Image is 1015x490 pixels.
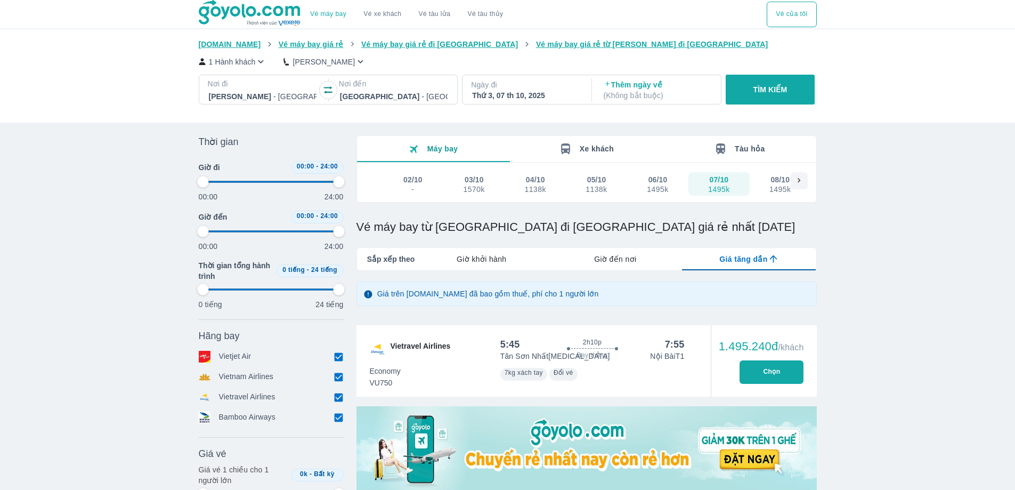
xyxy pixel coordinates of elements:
button: TÌM KIẾM [726,75,815,105]
span: Hãng bay [199,330,240,342]
p: Thêm ngày về [604,79,711,101]
div: 1495k [708,185,729,194]
div: 05/10 [587,174,606,185]
div: 03/10 [465,174,484,185]
p: 24 tiếng [315,299,343,310]
a: Vé xe khách [363,10,401,18]
p: 1 Hành khách [209,57,256,67]
span: Economy [370,366,401,376]
p: TÌM KIẾM [753,84,787,95]
p: 00:00 [199,241,218,252]
button: 1 Hành khách [199,56,267,67]
p: Giá trên [DOMAIN_NAME] đã bao gồm thuế, phí cho 1 người lớn [377,288,599,299]
span: VU750 [370,377,401,388]
p: Giá vé 1 chiều cho 1 người lớn [199,464,287,486]
button: Vé của tôi [767,2,816,27]
span: 0k [300,470,307,478]
img: VU [369,341,386,358]
div: choose transportation mode [767,2,816,27]
span: Giá tăng dần [719,254,767,264]
span: 24:00 [320,163,338,170]
p: Vietnam Airlines [219,371,274,383]
button: Vé tàu thủy [459,2,511,27]
span: 00:00 [297,212,314,220]
span: - [310,470,312,478]
div: 06/10 [648,174,668,185]
span: /khách [778,343,803,352]
p: Vietjet Air [219,351,251,363]
div: 1138k [524,185,546,194]
span: Giờ đến nơi [594,254,636,264]
p: Nơi đi [208,78,318,89]
span: - [316,163,318,170]
div: 1138k [586,185,607,194]
p: ( Không bắt buộc ) [604,90,711,101]
button: Chọn [740,360,803,384]
div: 08/10 [770,174,790,185]
h1: Vé máy bay từ [GEOGRAPHIC_DATA] đi [GEOGRAPHIC_DATA] giá rẻ nhất [DATE] [356,220,817,235]
div: choose transportation mode [302,2,511,27]
div: 07/10 [710,174,729,185]
div: 04/10 [526,174,545,185]
div: 1570k [464,185,485,194]
span: 2h10p [583,338,602,347]
span: Xe khách [580,144,614,153]
span: Tàu hỏa [735,144,765,153]
span: [DOMAIN_NAME] [199,40,261,49]
p: Tân Sơn Nhất [MEDICAL_DATA] [500,351,610,362]
p: 00:00 [199,191,218,202]
span: Bất kỳ [314,470,335,478]
span: Giá vé [199,447,226,460]
span: 7kg xách tay [505,369,543,376]
button: [PERSON_NAME] [283,56,366,67]
div: scrollable day and price [383,172,791,196]
div: 1495k [769,185,791,194]
span: Sắp xếp theo [367,254,415,264]
div: 7:55 [665,338,685,351]
p: Vietravel Airlines [219,391,275,403]
p: Ngày đi [471,79,581,90]
span: Thời gian [199,135,239,148]
span: 24:00 [320,212,338,220]
div: lab API tabs example [415,248,816,270]
p: Nội Bài T1 [650,351,684,362]
div: 5:45 [500,338,520,351]
span: Thời gian tổng hành trình [199,260,272,282]
span: Giờ đi [199,162,220,173]
div: - [404,185,422,194]
span: 00:00 [297,163,314,170]
div: 1.495.240đ [719,340,804,353]
div: Thứ 3, 07 th 10, 2025 [472,90,580,101]
span: 24 tiếng [311,266,337,274]
span: - [316,212,318,220]
div: 1495k [647,185,668,194]
p: 24:00 [324,241,344,252]
p: 0 tiếng [199,299,222,310]
span: Giờ đến [199,212,228,222]
a: Vé máy bay [310,10,346,18]
p: 24:00 [324,191,344,202]
p: [PERSON_NAME] [293,57,355,67]
span: Vietravel Airlines [391,341,451,358]
span: Giờ khởi hành [457,254,506,264]
span: 0 tiếng [282,266,305,274]
p: Nơi đến [339,78,449,89]
div: 02/10 [403,174,423,185]
span: - [307,266,309,274]
span: Vé máy bay giá rẻ đi [GEOGRAPHIC_DATA] [361,40,518,49]
span: Đổi vé [554,369,573,376]
span: Vé máy bay giá rẻ từ [PERSON_NAME] đi [GEOGRAPHIC_DATA] [536,40,768,49]
a: Vé tàu lửa [410,2,459,27]
span: Vé máy bay giá rẻ [279,40,344,49]
span: Máy bay [427,144,458,153]
nav: breadcrumb [199,39,817,50]
p: Bamboo Airways [219,412,275,423]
